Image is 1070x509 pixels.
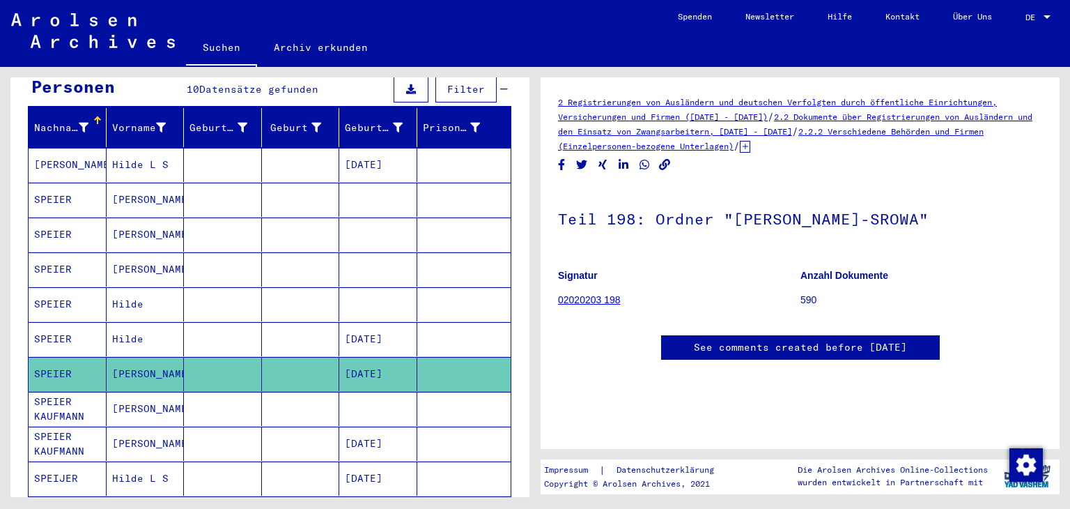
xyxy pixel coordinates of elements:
span: / [792,125,798,137]
a: Impressum [544,463,599,478]
mat-header-cell: Geburtsdatum [339,108,417,147]
mat-cell: [PERSON_NAME] [107,392,185,426]
button: Share on Twitter [575,156,589,174]
mat-cell: SPEIJER [29,462,107,496]
button: Share on WhatsApp [637,156,652,174]
mat-cell: [DATE] [339,148,417,182]
span: Filter [447,83,485,96]
h1: Teil 198: Ordner "[PERSON_NAME]-SROWA" [558,187,1042,248]
img: Zustimmung ändern [1009,448,1043,482]
mat-cell: [PERSON_NAME] [107,183,185,217]
div: Personen [31,74,115,99]
a: Suchen [186,31,257,67]
mat-cell: SPEIER [29,357,107,391]
button: Filter [435,76,497,102]
mat-cell: [DATE] [339,427,417,461]
mat-cell: SPEIER [29,183,107,217]
div: Geburtsdatum [345,116,420,139]
b: Signatur [558,270,598,281]
div: Prisoner # [423,121,481,135]
div: Nachname [34,121,88,135]
button: Share on Xing [596,156,610,174]
a: 2 Registrierungen von Ausländern und deutschen Verfolgten durch öffentliche Einrichtungen, Versic... [558,97,997,122]
button: Copy link [658,156,672,174]
div: Prisoner # [423,116,498,139]
img: Arolsen_neg.svg [11,13,175,48]
mat-cell: [PERSON_NAME] [107,427,185,461]
mat-cell: [PERSON_NAME] [107,252,185,287]
div: Geburtsdatum [345,121,403,135]
b: Anzahl Dokumente [800,270,888,281]
span: / [734,139,740,152]
span: / [768,110,774,123]
mat-cell: SPEIER [29,218,107,252]
a: Archiv erkunden [257,31,385,64]
mat-cell: SPEIER KAUFMANN [29,392,107,426]
mat-cell: Hilde [107,322,185,356]
mat-header-cell: Prisoner # [417,108,511,147]
div: Geburtsname [189,116,265,139]
mat-header-cell: Geburtsname [184,108,262,147]
a: Datenschutzerklärung [605,463,731,478]
mat-cell: Hilde L S [107,462,185,496]
span: Datensätze gefunden [199,83,318,96]
mat-cell: SPEIER KAUFMANN [29,427,107,461]
span: 10 [187,83,199,96]
mat-cell: SPEIER [29,287,107,321]
mat-cell: [DATE] [339,357,417,391]
mat-cell: SPEIER [29,322,107,356]
button: Share on Facebook [555,156,569,174]
div: Vorname [112,121,166,135]
mat-cell: SPEIER [29,252,107,287]
div: Geburt‏ [267,121,322,135]
p: 590 [800,293,1042,307]
a: See comments created before [DATE] [694,340,907,355]
div: | [544,463,731,478]
mat-cell: [PERSON_NAME] [29,148,107,182]
p: wurden entwickelt in Partnerschaft mit [798,476,988,489]
img: yv_logo.png [1001,459,1053,494]
div: Geburt‏ [267,116,339,139]
span: DE [1025,13,1041,22]
p: Copyright © Arolsen Archives, 2021 [544,478,731,490]
mat-header-cell: Nachname [29,108,107,147]
a: 2.2 Dokumente über Registrierungen von Ausländern und den Einsatz von Zwangsarbeitern, [DATE] - [... [558,112,1032,137]
mat-header-cell: Vorname [107,108,185,147]
mat-header-cell: Geburt‏ [262,108,340,147]
div: Nachname [34,116,106,139]
mat-cell: [PERSON_NAME] [107,218,185,252]
button: Share on LinkedIn [617,156,631,174]
p: Die Arolsen Archives Online-Collections [798,464,988,476]
mat-cell: [PERSON_NAME] [107,357,185,391]
mat-cell: [DATE] [339,322,417,356]
div: Vorname [112,116,184,139]
a: 02020203 198 [558,294,621,305]
mat-cell: Hilde L S [107,148,185,182]
mat-cell: Hilde [107,287,185,321]
mat-cell: [DATE] [339,462,417,496]
div: Geburtsname [189,121,247,135]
